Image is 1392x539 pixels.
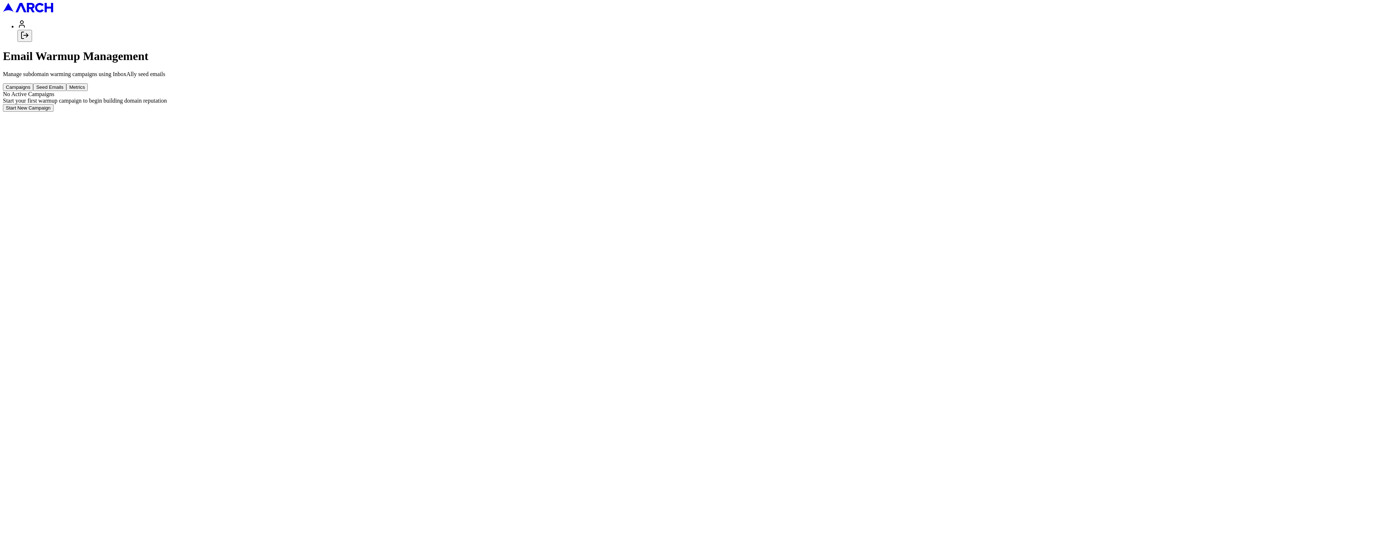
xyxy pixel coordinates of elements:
button: Seed Emails [33,83,66,91]
h1: Email Warmup Management [3,49,1389,63]
div: Start your first warmup campaign to begin building domain reputation [3,98,1389,104]
p: Manage subdomain warming campaigns using InboxAlly seed emails [3,71,1389,78]
button: Campaigns [3,83,33,91]
div: No Active Campaigns [3,91,1389,98]
button: Metrics [66,83,88,91]
button: Log out [17,30,32,42]
button: Start New Campaign [3,104,54,112]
